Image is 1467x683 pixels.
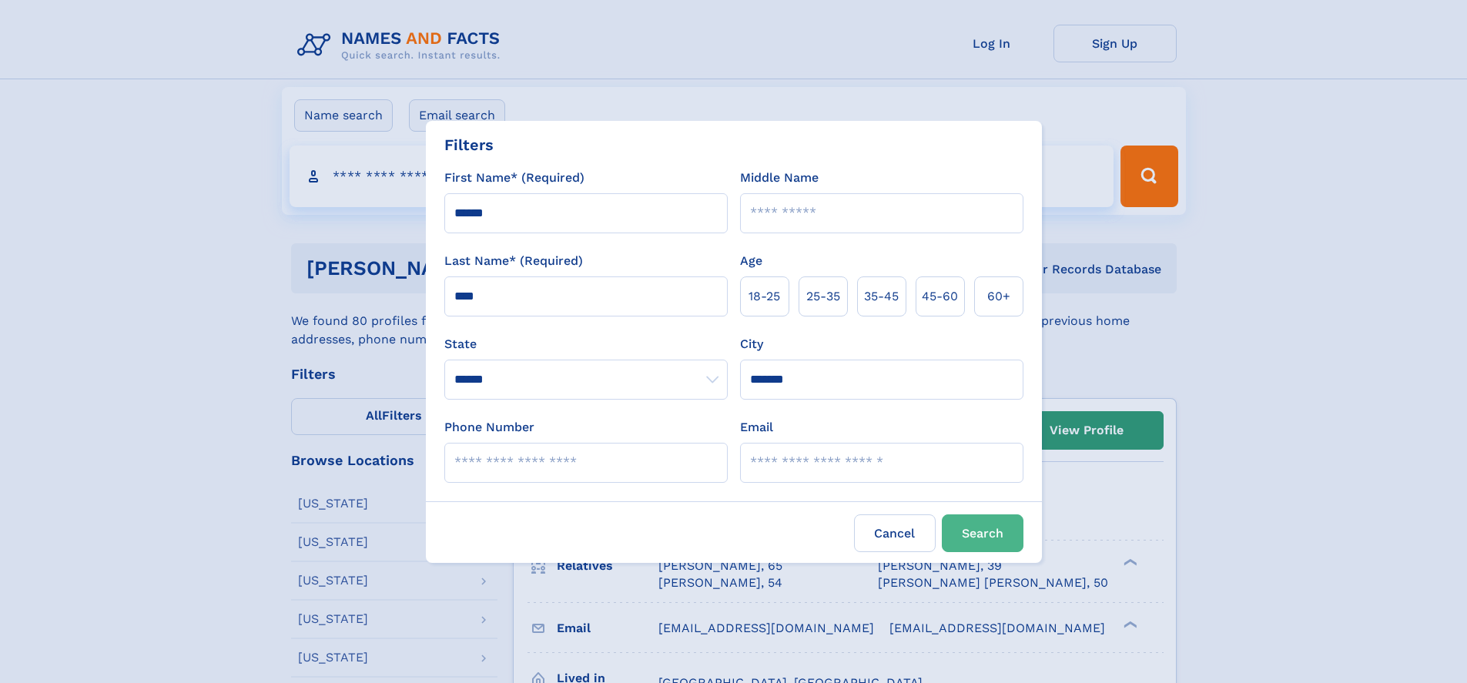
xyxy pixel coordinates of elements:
span: 18‑25 [749,287,780,306]
span: 35‑45 [864,287,899,306]
span: 60+ [987,287,1010,306]
span: 45‑60 [922,287,958,306]
label: Age [740,252,762,270]
label: First Name* (Required) [444,169,584,187]
label: State [444,335,728,353]
label: City [740,335,763,353]
label: Middle Name [740,169,819,187]
button: Search [942,514,1023,552]
label: Phone Number [444,418,534,437]
label: Email [740,418,773,437]
span: 25‑35 [806,287,840,306]
label: Last Name* (Required) [444,252,583,270]
div: Filters [444,133,494,156]
label: Cancel [854,514,936,552]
